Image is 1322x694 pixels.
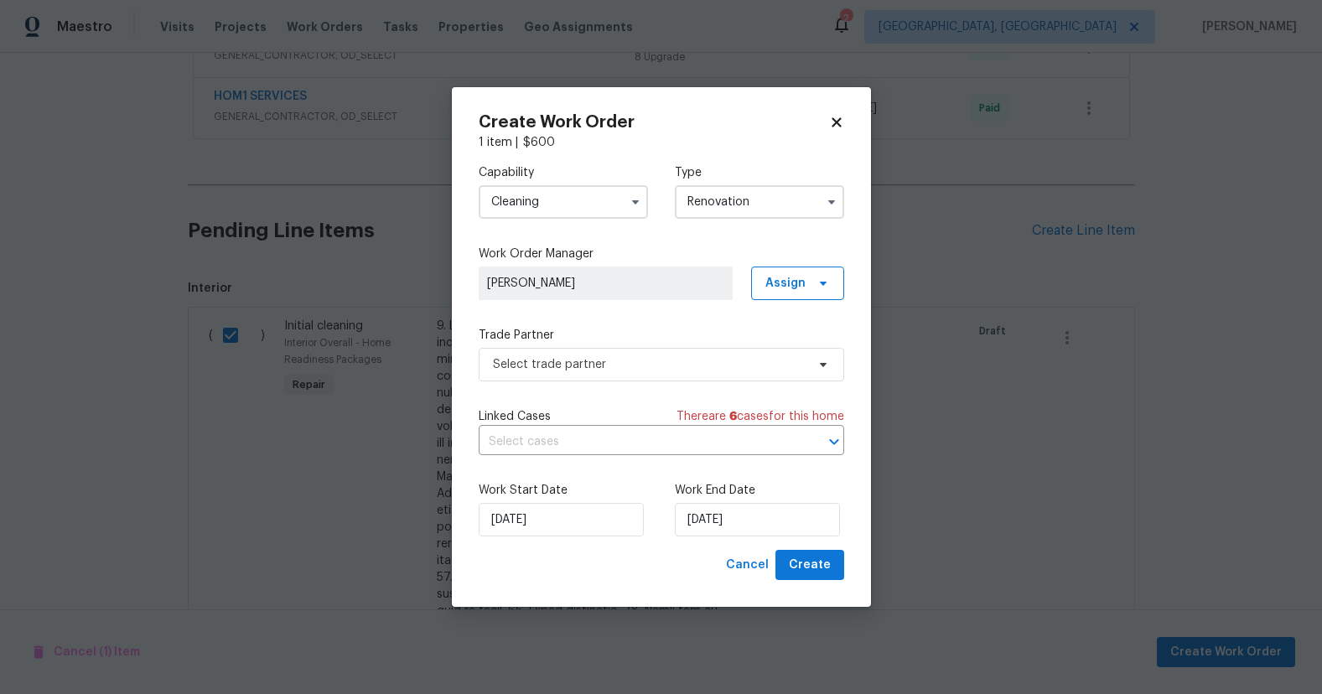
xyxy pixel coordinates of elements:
[675,164,844,181] label: Type
[479,114,829,131] h2: Create Work Order
[479,327,844,344] label: Trade Partner
[479,503,644,536] input: M/D/YYYY
[822,192,842,212] button: Show options
[789,555,831,576] span: Create
[625,192,645,212] button: Show options
[479,482,648,499] label: Work Start Date
[479,246,844,262] label: Work Order Manager
[729,411,737,422] span: 6
[726,555,769,576] span: Cancel
[719,550,775,581] button: Cancel
[677,408,844,425] span: There are case s for this home
[675,503,840,536] input: M/D/YYYY
[775,550,844,581] button: Create
[675,185,844,219] input: Select...
[479,134,844,151] div: 1 item |
[479,429,797,455] input: Select cases
[479,185,648,219] input: Select...
[487,275,724,292] span: [PERSON_NAME]
[822,430,846,453] button: Open
[675,482,844,499] label: Work End Date
[523,137,555,148] span: $ 600
[765,275,806,292] span: Assign
[479,164,648,181] label: Capability
[479,408,551,425] span: Linked Cases
[493,356,806,373] span: Select trade partner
